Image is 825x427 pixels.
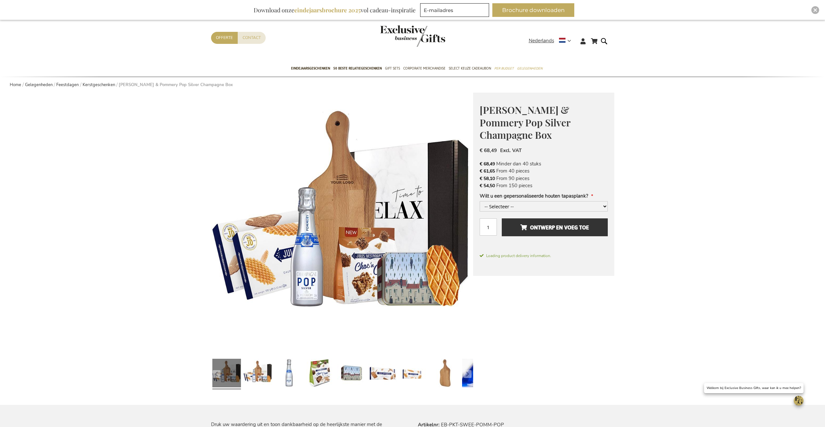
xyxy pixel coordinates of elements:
li: From 90 pieces [480,175,608,182]
span: € 68,49 [480,161,495,167]
a: Jules Destrooper Mini Magritte Tin Box With Natural Butter Wafers [337,356,366,392]
span: Eindejaarsgeschenken [291,65,330,72]
li: From 40 pieces [480,167,608,175]
form: marketing offers and promotions [420,3,491,19]
button: Brochure downloaden [492,3,574,17]
a: store logo [380,25,413,47]
div: Nederlands [529,37,575,45]
div: Close [811,6,819,14]
input: E-mailadres [420,3,489,17]
li: Minder dan 40 stuks [480,160,608,167]
a: Personalised Breakfast Board Xapron [431,356,459,392]
img: Close [813,8,817,12]
span: € 61,65 [480,168,495,174]
a: Feestdagen [56,82,79,88]
a: Vrancken Pommery Pop Silver [462,356,491,392]
img: Sweet Delights & Pommery Pop Silver Champagne Box [211,93,473,354]
span: Select Keuze Cadeaubon [449,65,491,72]
img: Exclusive Business gifts logo [380,25,445,47]
li: From 150 pieces [480,182,608,189]
span: Gelegenheden [517,65,542,72]
a: Sweet Delights & Pommery Pop Silver Champagne Box [212,356,241,392]
span: € 68,49 [480,147,497,154]
a: Home [10,82,21,88]
a: Offerte [211,32,238,44]
div: Download onze vol cadeau-inspiratie [251,3,419,17]
button: Ontwerp en voeg toe [502,218,607,236]
a: Gelegenheden [25,82,53,88]
a: Sweet Delights & Pommery Pop Silver Champagne Box [244,356,272,392]
b: eindejaarsbrochure 2025 [294,6,361,14]
span: [PERSON_NAME] & Pommery Pop Silver Champagne Box [480,103,570,141]
span: Nederlands [529,37,554,45]
strong: [PERSON_NAME] & Pommery Pop Silver Champagne Box [119,82,233,88]
a: Kerstgeschenken [83,82,115,88]
span: Excl. VAT [500,147,522,154]
span: Per Budget [494,65,514,72]
span: Corporate Merchandise [403,65,446,72]
input: Aantal [480,218,497,236]
a: jules Destrooper almond thins [368,356,397,392]
a: Jules Destrooper Choc'n Croc Almond Thins [306,356,335,392]
span: Ontwerp en voeg toe [520,222,589,233]
span: € 58,10 [480,175,495,182]
span: Loading product delivery information. [480,253,608,259]
span: 50 beste relatiegeschenken [333,65,382,72]
span: Gift Sets [385,65,400,72]
span: Wilt u een gepersonaliseerde houten tapasplank? [480,193,588,199]
a: Contact [238,32,266,44]
span: € 54,50 [480,183,495,189]
a: Vrancken Pommery Pop Silver [275,356,303,392]
a: jules Destrooper Parisian Waffles [400,356,428,392]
